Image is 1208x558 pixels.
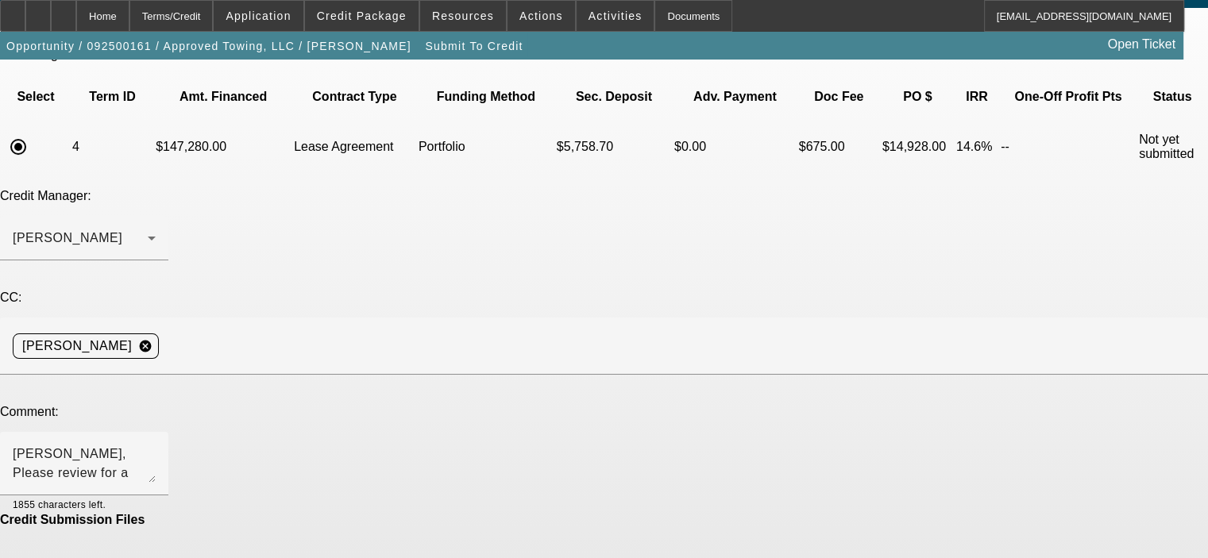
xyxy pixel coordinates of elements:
[1102,31,1182,58] a: Open Ticket
[1139,90,1206,104] p: Status
[882,90,953,104] p: PO $
[557,140,671,154] p: $5,758.70
[589,10,643,22] span: Activities
[519,10,563,22] span: Actions
[674,140,796,154] p: $0.00
[508,1,575,31] button: Actions
[22,337,132,356] span: [PERSON_NAME]
[294,90,415,104] p: Contract Type
[72,90,152,104] p: Term ID
[317,10,407,22] span: Credit Package
[674,90,796,104] p: Adv. Payment
[156,90,291,104] p: Amt. Financed
[420,1,506,31] button: Resources
[2,90,69,104] p: Select
[557,90,671,104] p: Sec. Deposit
[6,40,411,52] span: Opportunity / 092500161 / Approved Towing, LLC / [PERSON_NAME]
[132,339,159,353] mat-icon: cancel
[13,231,122,244] span: [PERSON_NAME]
[425,40,523,52] span: Submit To Credit
[956,90,998,104] p: IRR
[13,495,106,513] mat-hint: 1855 characters left.
[156,140,291,154] p: $147,280.00
[419,90,554,104] p: Funding Method
[421,32,527,60] button: Submit To Credit
[214,1,303,31] button: Application
[1001,140,1136,154] p: --
[882,140,953,154] p: $14,928.00
[1139,133,1206,161] p: Not yet submitted
[1001,90,1136,104] p: One-Off Profit Pts
[419,140,554,154] p: Portfolio
[956,140,998,154] p: 14.6%
[305,1,419,31] button: Credit Package
[799,140,879,154] p: $675.00
[577,1,654,31] button: Activities
[294,140,415,154] p: Lease Agreement
[799,90,879,104] p: Doc Fee
[226,10,291,22] span: Application
[432,10,494,22] span: Resources
[72,140,152,154] p: 4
